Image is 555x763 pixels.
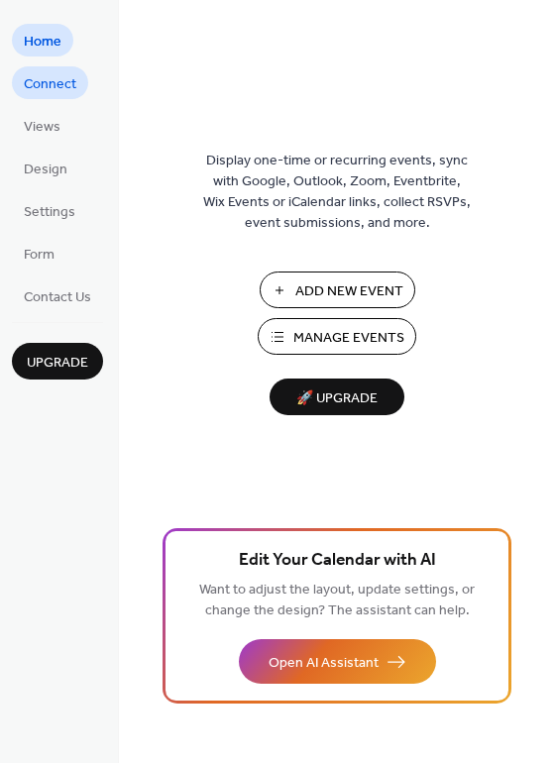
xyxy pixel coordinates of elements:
span: Views [24,117,60,138]
span: Manage Events [293,328,404,349]
button: 🚀 Upgrade [270,379,404,415]
span: Connect [24,74,76,95]
a: Form [12,237,66,270]
span: Edit Your Calendar with AI [239,547,436,575]
span: Design [24,160,67,180]
a: Views [12,109,72,142]
a: Connect [12,66,88,99]
span: 🚀 Upgrade [281,385,392,412]
button: Add New Event [260,272,415,308]
span: Display one-time or recurring events, sync with Google, Outlook, Zoom, Eventbrite, Wix Events or ... [203,151,471,234]
a: Home [12,24,73,56]
a: Settings [12,194,87,227]
span: Add New Event [295,281,403,302]
span: Open AI Assistant [269,653,379,674]
button: Open AI Assistant [239,639,436,684]
button: Upgrade [12,343,103,380]
span: Want to adjust the layout, update settings, or change the design? The assistant can help. [199,577,475,624]
span: Home [24,32,61,53]
span: Contact Us [24,287,91,308]
span: Form [24,245,55,266]
span: Settings [24,202,75,223]
a: Contact Us [12,279,103,312]
a: Design [12,152,79,184]
button: Manage Events [258,318,416,355]
span: Upgrade [27,353,88,374]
